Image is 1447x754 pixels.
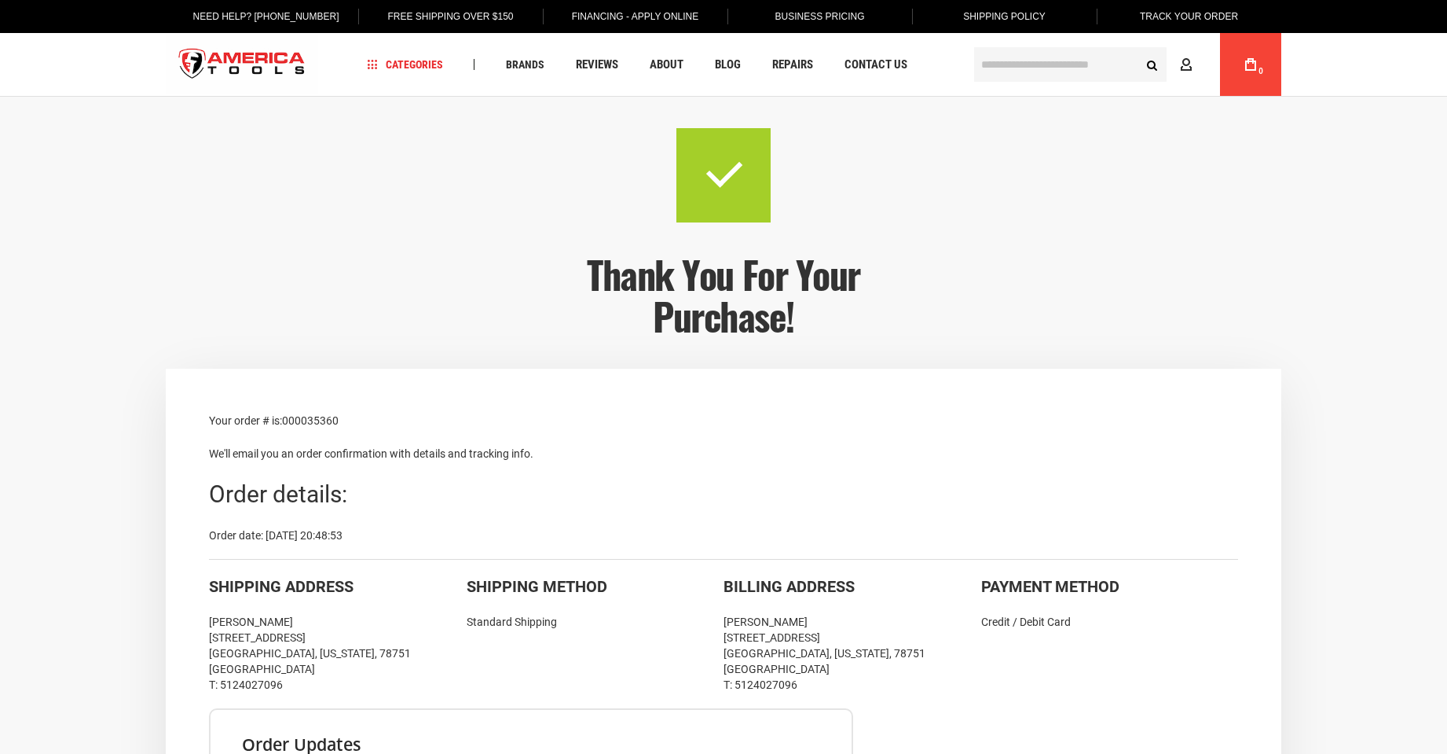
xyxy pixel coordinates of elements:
[1137,50,1167,79] button: Search
[467,614,724,630] div: Standard Shipping
[506,59,544,70] span: Brands
[981,614,1239,630] div: Credit / Debit Card
[209,528,1238,543] div: Order date: [DATE] 20:48:53
[765,54,820,75] a: Repairs
[981,576,1239,598] div: Payment Method
[1258,67,1263,75] span: 0
[209,478,1238,512] div: Order details:
[643,54,691,75] a: About
[587,246,860,344] span: Thank you for your purchase!
[715,59,741,71] span: Blog
[242,738,820,751] h3: Order updates
[723,614,981,693] div: [PERSON_NAME] [STREET_ADDRESS] [GEOGRAPHIC_DATA], [US_STATE], 78751 [GEOGRAPHIC_DATA] T: 5124027096
[282,414,339,427] span: 000035360
[361,54,450,75] a: Categories
[209,412,1238,429] p: Your order # is:
[209,576,467,598] div: Shipping Address
[837,54,914,75] a: Contact Us
[368,59,443,70] span: Categories
[166,35,318,94] a: store logo
[723,576,981,598] div: Billing Address
[963,11,1046,22] span: Shipping Policy
[467,576,724,598] div: Shipping Method
[499,54,551,75] a: Brands
[576,59,618,71] span: Reviews
[708,54,748,75] a: Blog
[844,59,907,71] span: Contact Us
[166,35,318,94] img: America Tools
[1236,33,1266,96] a: 0
[209,445,1238,462] p: We'll email you an order confirmation with details and tracking info.
[772,59,813,71] span: Repairs
[569,54,625,75] a: Reviews
[209,614,467,693] div: [PERSON_NAME] [STREET_ADDRESS] [GEOGRAPHIC_DATA], [US_STATE], 78751 [GEOGRAPHIC_DATA] T: 5124027096
[650,59,683,71] span: About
